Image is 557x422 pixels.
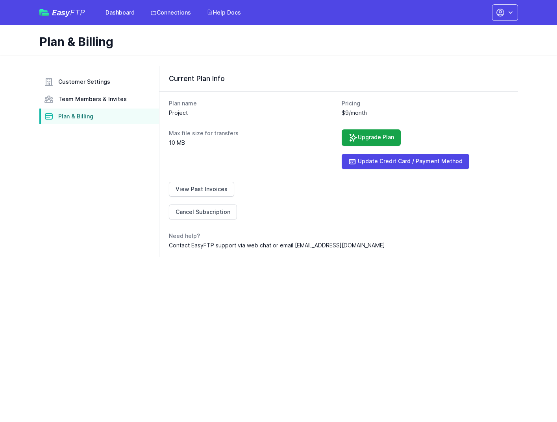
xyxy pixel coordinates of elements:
h3: Current Plan Info [169,74,509,83]
a: Help Docs [202,6,246,20]
dt: Need help? [169,232,509,240]
a: Customer Settings [39,74,159,90]
a: Update Credit Card / Payment Method [342,154,469,169]
dd: Contact EasyFTP support via web chat or email [EMAIL_ADDRESS][DOMAIN_NAME] [169,241,509,249]
span: Plan & Billing [58,112,93,120]
h1: Plan & Billing [39,35,512,49]
span: Team Members & Invites [58,95,127,103]
dd: Project [169,109,336,117]
a: Connections [146,6,196,20]
a: Upgrade Plan [342,129,401,146]
a: Cancel Subscription [169,205,237,219]
a: Dashboard [101,6,139,20]
a: EasyFTP [39,9,85,17]
dd: $9/month [342,109,509,117]
img: easyftp_logo.png [39,9,49,16]
dt: Pricing [342,100,509,107]
dt: Max file size for transfers [169,129,336,137]
span: FTP [70,8,85,17]
a: View Past Invoices [169,182,234,197]
dt: Plan name [169,100,336,107]
span: Customer Settings [58,78,110,86]
a: Team Members & Invites [39,91,159,107]
span: Easy [52,9,85,17]
dd: 10 MB [169,139,336,147]
a: Plan & Billing [39,109,159,124]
